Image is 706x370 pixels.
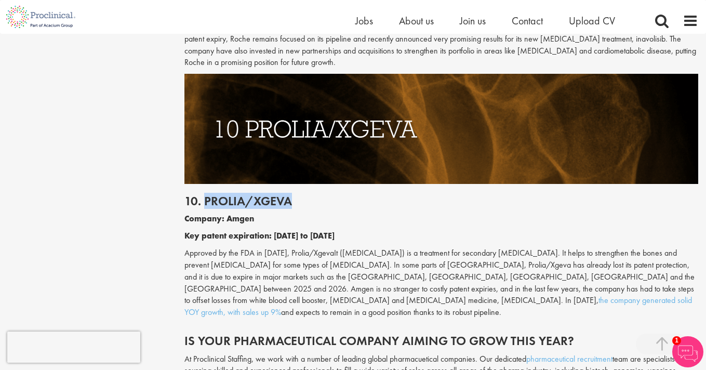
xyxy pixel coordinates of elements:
[184,230,335,241] b: Key patent expiration: [DATE] to [DATE]
[184,247,698,319] p: Approved by the FDA in [DATE], Prolia/XgevaIt ([MEDICAL_DATA]) is a treatment for secondary [MEDI...
[184,194,698,208] h2: 10. Prolia/Xgeva
[184,74,698,184] img: Drugs with patents due to expire Prolia/Xgeva
[184,334,698,348] h2: IS YOUR PHARMACEUTICAL COMPANY AIMING TO GROW THIS YEAR?
[672,336,681,345] span: 1
[7,332,140,363] iframe: reCAPTCHA
[526,353,612,364] a: pharmaceutical recruitment
[184,213,254,224] b: Company: Amgen
[460,14,486,28] a: Join us
[355,14,373,28] a: Jobs
[184,295,692,318] a: the company generated solid YOY growth, with sales up 9%
[184,21,698,69] p: In [DATE], , making it the company’s best-selling pharmaceutical product. With the looming patent...
[672,336,703,367] img: Chatbot
[399,14,434,28] a: About us
[569,14,615,28] a: Upload CV
[512,14,543,28] a: Contact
